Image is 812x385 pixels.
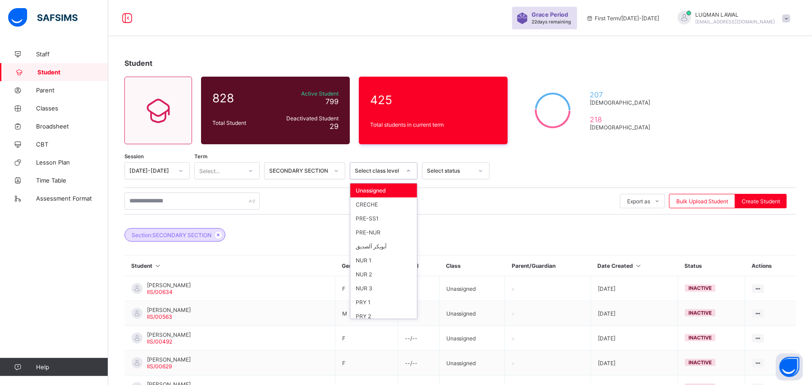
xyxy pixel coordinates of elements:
div: CRECHE [350,197,417,211]
span: Total students in current term [370,121,496,128]
span: 218 [590,115,654,124]
span: IIS/00629 [147,363,172,370]
span: CBT [36,141,108,148]
span: Student [124,59,152,68]
img: sticker-purple.71386a28dfed39d6af7621340158ba97.svg [517,13,528,24]
span: [PERSON_NAME] [147,282,191,289]
span: [PERSON_NAME] [147,356,191,363]
span: [PERSON_NAME] [147,307,191,313]
div: Select class level [355,168,401,174]
span: 799 [326,97,339,106]
span: 22 days remaining [532,19,571,24]
span: inactive [688,285,712,291]
span: session/term information [586,15,660,22]
span: IIS/00634 [147,289,173,295]
span: Deactivated Student [275,115,339,122]
span: [DEMOGRAPHIC_DATA] [590,124,654,131]
div: Select... [199,162,220,179]
span: IIS/00563 [147,313,172,320]
div: PRE-NUR [350,225,417,239]
span: Bulk Upload Student [676,198,728,205]
span: Term [194,153,207,160]
th: Student [125,256,335,276]
div: PRY 1 [350,295,417,309]
td: Unassigned [439,276,505,301]
th: Level [398,256,440,276]
div: [DATE]-[DATE] [129,168,173,174]
th: Date Created [591,256,678,276]
th: Gender [335,256,398,276]
i: Sort in Ascending Order [634,262,642,269]
div: SECONDARY SECTION [269,168,329,174]
span: inactive [688,335,712,341]
span: Parent [36,87,108,94]
td: F [335,326,398,351]
span: Broadsheet [36,123,108,130]
span: [EMAIL_ADDRESS][DOMAIN_NAME] [696,19,775,24]
div: آبوبكر آلصديق [350,239,417,253]
span: Create Student [742,198,780,205]
span: 207 [590,90,654,99]
span: Assessment Format [36,195,108,202]
span: 29 [330,122,339,131]
div: Total Student [210,117,272,128]
td: F [335,351,398,376]
span: Time Table [36,177,108,184]
th: Parent/Guardian [505,256,591,276]
img: safsims [8,8,78,27]
span: [DEMOGRAPHIC_DATA] [590,99,654,106]
span: Section: SECONDARY SECTION [132,232,211,238]
span: inactive [688,359,712,366]
div: NUR 2 [350,267,417,281]
span: Grace Period [532,11,568,18]
td: --/-- [398,276,440,301]
td: [DATE] [591,326,678,351]
div: NUR 1 [350,253,417,267]
div: Unassigned [350,183,417,197]
td: --/-- [398,326,440,351]
th: Status [678,256,745,276]
span: Student [37,69,108,76]
div: PRE-SS1 [350,211,417,225]
td: Unassigned [439,326,505,351]
td: M [335,301,398,326]
span: Staff [36,50,108,58]
td: [DATE] [591,351,678,376]
span: [PERSON_NAME] [147,331,191,338]
i: Sort in Ascending Order [154,262,162,269]
div: PRY 2 [350,309,417,323]
span: LUQMAN LAWAL [696,11,775,18]
td: [DATE] [591,276,678,301]
span: Active Student [275,90,339,97]
td: Unassigned [439,351,505,376]
div: LUQMANLAWAL [669,11,795,26]
td: F [335,276,398,301]
td: --/-- [398,301,440,326]
span: Classes [36,105,108,112]
td: Unassigned [439,301,505,326]
td: [DATE] [591,301,678,326]
td: --/-- [398,351,440,376]
div: NUR 3 [350,281,417,295]
div: Select status [427,168,473,174]
button: Open asap [776,353,803,380]
span: 425 [370,93,496,107]
span: inactive [688,310,712,316]
span: IIS/00492 [147,338,172,345]
th: Class [439,256,505,276]
span: Help [36,363,108,371]
span: Lesson Plan [36,159,108,166]
span: 828 [212,91,270,105]
span: Session [124,153,144,160]
span: Export as [627,198,650,205]
th: Actions [745,256,796,276]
